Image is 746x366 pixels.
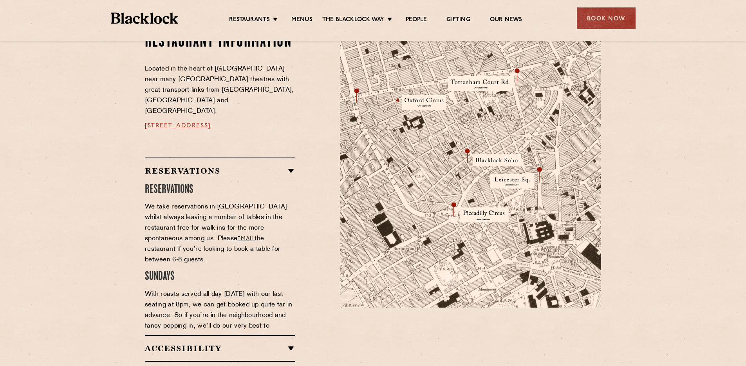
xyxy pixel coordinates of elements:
[446,16,470,25] a: Gifting
[490,16,522,25] a: Our News
[145,33,295,52] h2: Restaurant information
[111,13,179,24] img: BL_Textured_Logo-footer-cropped.svg
[237,236,255,242] a: email
[577,7,636,29] div: Book Now
[145,289,295,353] p: With roasts served all day [DATE] with our last seating at 8pm, we can get booked up quite far in...
[145,123,211,129] a: [STREET_ADDRESS]
[145,166,295,176] h2: Reservations
[145,184,193,195] span: RESERVATIONS
[145,271,175,282] span: SUNDAYS
[406,16,427,25] a: People
[229,16,270,25] a: Restaurants
[291,16,312,25] a: Menus
[145,64,295,117] p: Located in the heart of [GEOGRAPHIC_DATA] near many [GEOGRAPHIC_DATA] theatres with great transpo...
[145,202,295,265] p: We take reservations in [GEOGRAPHIC_DATA] whilst always leaving a number of tables in the restaur...
[145,344,295,353] h2: Accessibility
[322,16,384,25] a: The Blacklock Way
